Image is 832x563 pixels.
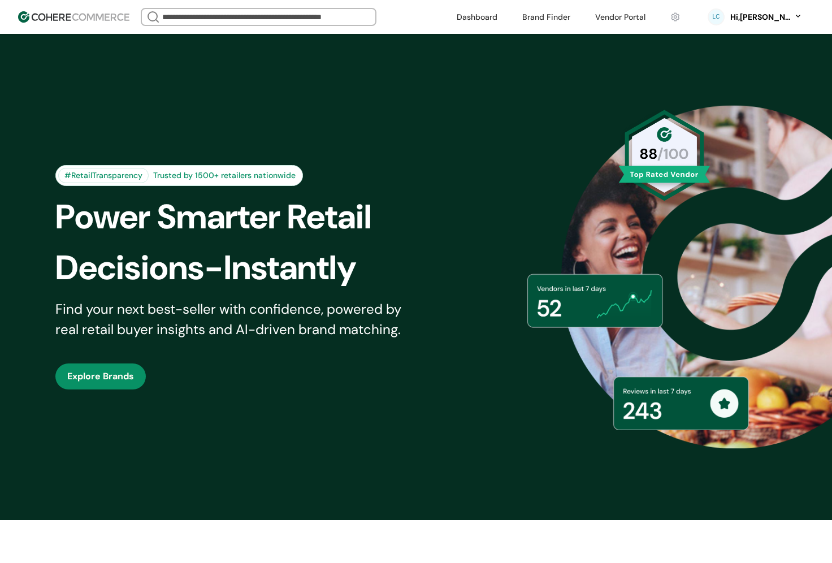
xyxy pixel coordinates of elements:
div: Hi, [PERSON_NAME] [729,11,791,23]
svg: 0 percent [708,8,725,25]
div: Power Smarter Retail [55,192,435,242]
div: Trusted by 1500+ retailers nationwide [149,170,300,181]
div: #RetailTransparency [58,168,149,183]
button: Hi,[PERSON_NAME] [729,11,803,23]
div: Find your next best-seller with confidence, powered by real retail buyer insights and AI-driven b... [55,299,416,340]
img: Cohere Logo [18,11,129,23]
button: Explore Brands [55,363,146,389]
div: Decisions-Instantly [55,242,435,293]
